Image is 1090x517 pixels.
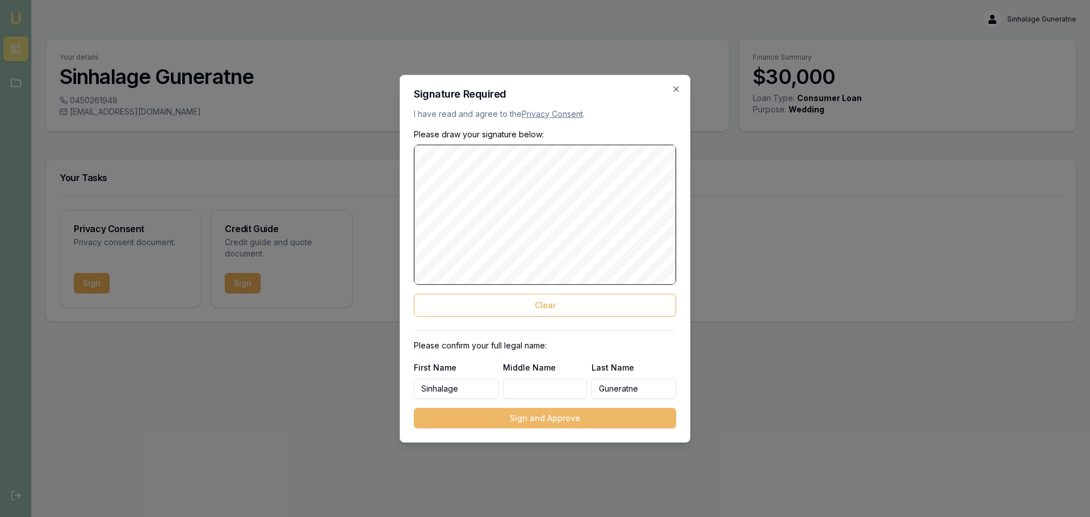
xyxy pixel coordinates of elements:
[414,408,676,428] button: Sign and Approve
[592,363,634,372] label: Last Name
[503,363,556,372] label: Middle Name
[414,89,676,99] h2: Signature Required
[522,108,583,118] a: Privacy Consent
[414,340,676,351] p: Please confirm your full legal name:
[414,128,676,140] p: Please draw your signature below:
[414,363,456,372] label: First Name
[414,108,676,119] p: I have read and agree to the .
[414,294,676,317] button: Clear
